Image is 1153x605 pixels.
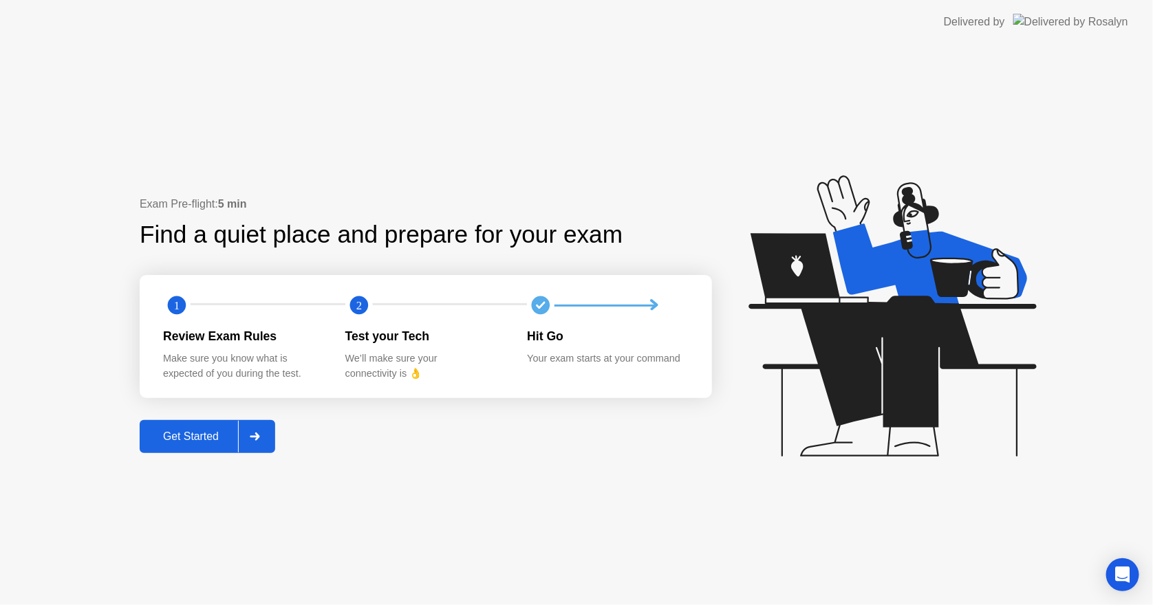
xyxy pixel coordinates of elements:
div: Delivered by [944,14,1005,30]
div: Your exam starts at your command [527,351,687,366]
div: Make sure you know what is expected of you during the test. [163,351,323,381]
b: 5 min [218,198,247,210]
text: 2 [356,299,362,312]
text: 1 [174,299,180,312]
div: Find a quiet place and prepare for your exam [140,217,625,253]
div: Test your Tech [345,327,506,345]
div: We’ll make sure your connectivity is 👌 [345,351,506,381]
div: Review Exam Rules [163,327,323,345]
div: Get Started [144,430,238,443]
div: Exam Pre-flight: [140,196,712,212]
div: Hit Go [527,327,687,345]
div: Open Intercom Messenger [1106,558,1139,591]
img: Delivered by Rosalyn [1013,14,1128,30]
button: Get Started [140,420,275,453]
